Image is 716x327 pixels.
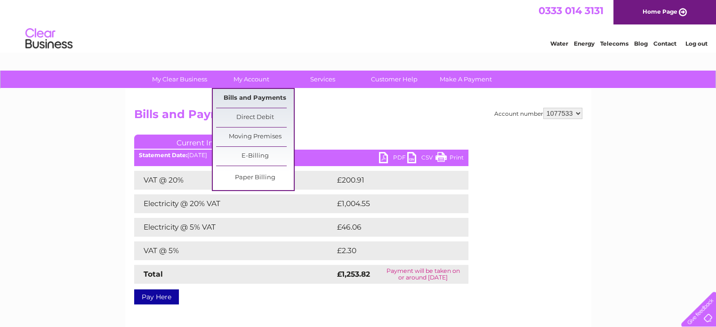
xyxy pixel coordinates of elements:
a: Water [550,40,568,47]
a: Current Invoice [134,135,275,149]
a: Make A Payment [427,71,505,88]
a: Print [435,152,464,166]
td: Electricity @ 5% VAT [134,218,335,237]
a: Customer Help [355,71,433,88]
b: Statement Date: [139,152,187,159]
td: £200.91 [335,171,451,190]
td: £46.06 [335,218,450,237]
a: Moving Premises [216,128,294,146]
a: My Clear Business [141,71,218,88]
strong: £1,253.82 [337,270,370,279]
strong: Total [144,270,163,279]
td: £1,004.55 [335,194,453,213]
a: Services [284,71,362,88]
a: Contact [653,40,676,47]
td: £2.30 [335,241,446,260]
a: PDF [379,152,407,166]
td: Payment will be taken on or around [DATE] [378,265,468,284]
a: Pay Here [134,289,179,304]
td: Electricity @ 20% VAT [134,194,335,213]
a: 0333 014 3131 [539,5,603,16]
h2: Bills and Payments [134,108,582,126]
a: Energy [574,40,595,47]
div: [DATE] [134,152,468,159]
td: VAT @ 20% [134,171,335,190]
a: My Account [212,71,290,88]
a: E-Billing [216,147,294,166]
a: Bills and Payments [216,89,294,108]
td: VAT @ 5% [134,241,335,260]
div: Clear Business is a trading name of Verastar Limited (registered in [GEOGRAPHIC_DATA] No. 3667643... [136,5,581,46]
a: Direct Debit [216,108,294,127]
div: Account number [494,108,582,119]
a: Paper Billing [216,168,294,187]
a: CSV [407,152,435,166]
a: Telecoms [600,40,628,47]
a: Log out [685,40,707,47]
img: logo.png [25,24,73,53]
a: Blog [634,40,648,47]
